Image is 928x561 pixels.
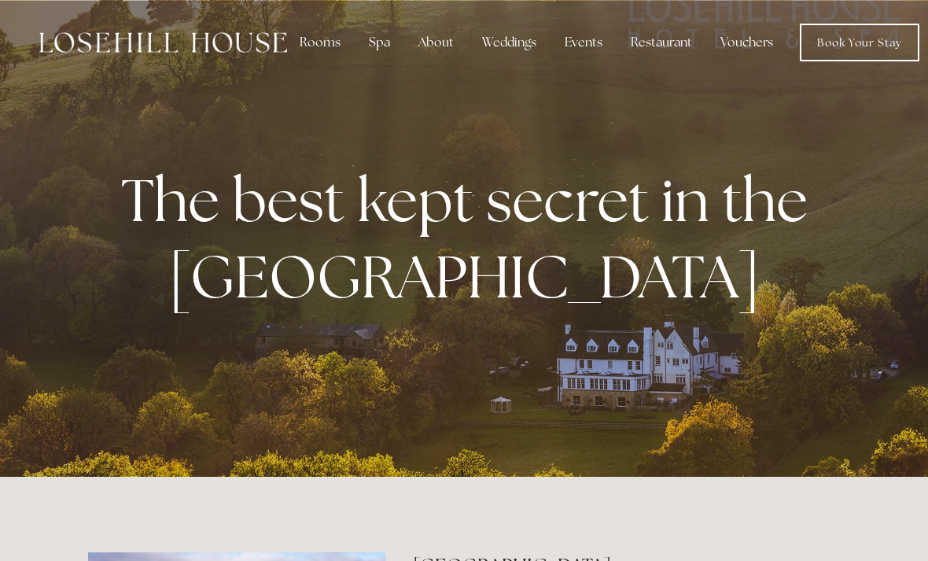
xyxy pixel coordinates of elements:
[618,27,705,58] div: Restaurant
[552,27,615,58] div: Events
[39,32,287,53] img: Losehill House
[121,161,820,316] strong: The best kept secret in the [GEOGRAPHIC_DATA]
[800,24,919,61] a: Book Your Stay
[406,27,466,58] div: About
[356,27,403,58] div: Spa
[287,27,353,58] div: Rooms
[470,27,549,58] div: Weddings
[708,27,786,58] a: Vouchers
